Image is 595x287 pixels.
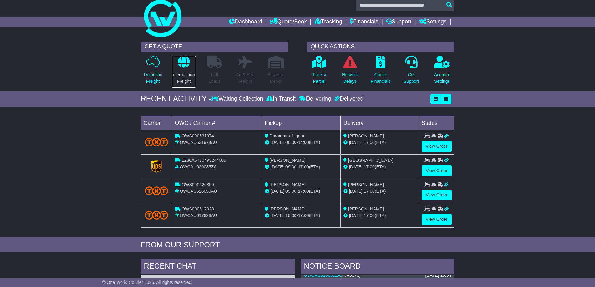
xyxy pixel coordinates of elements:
[144,72,162,85] p: Domestic Freight
[298,140,309,145] span: 14:00
[180,213,217,218] span: OWCAU617928AU
[386,17,411,27] a: Support
[343,139,416,146] div: (ETA)
[268,72,285,85] p: Air / Sea Depot
[229,17,262,27] a: Dashboard
[181,158,226,163] span: 1Z30A5730493244005
[265,96,297,102] div: In Transit
[422,214,452,225] a: View Order
[364,164,375,169] span: 17:00
[298,189,309,194] span: 17:00
[348,206,384,211] span: [PERSON_NAME]
[333,96,364,102] div: Delivered
[141,259,295,275] div: RECENT CHAT
[422,190,452,200] a: View Order
[307,42,454,52] div: QUICK ACTIONS
[340,116,419,130] td: Delivery
[181,182,214,187] span: OWS000626859
[181,206,214,211] span: OWS000617928
[301,259,454,275] div: NOTICE BOARD
[270,17,307,27] a: Quote/Book
[343,188,416,195] div: (ETA)
[141,94,211,103] div: RECENT ACTIVITY -
[364,140,375,145] span: 17:00
[419,17,447,27] a: Settings
[180,140,217,145] span: OWCAU631974AU
[265,188,338,195] div: - (ETA)
[364,213,375,218] span: 17:00
[315,17,342,27] a: Tracking
[145,211,168,219] img: TNT_Domestic.png
[298,164,309,169] span: 17:00
[343,212,416,219] div: (ETA)
[236,72,255,85] p: Air & Sea Freight
[342,273,359,278] span: INV5378
[343,164,416,170] div: (ETA)
[141,240,454,250] div: FROM OUR SUPPORT
[285,164,296,169] span: 09:00
[312,55,327,88] a: Track aParcel
[371,72,390,85] p: Check Financials
[350,17,378,27] a: Financials
[265,164,338,170] div: - (ETA)
[297,96,333,102] div: Delivering
[285,140,296,145] span: 06:00
[434,72,450,85] p: Account Settings
[404,72,419,85] p: Get Support
[419,116,454,130] td: Status
[349,189,363,194] span: [DATE]
[262,116,341,130] td: Pickup
[145,186,168,195] img: TNT_Domestic.png
[265,212,338,219] div: - (ETA)
[270,189,284,194] span: [DATE]
[434,55,450,88] a: AccountSettings
[348,133,384,138] span: [PERSON_NAME]
[349,213,363,218] span: [DATE]
[145,138,168,146] img: TNT_Domestic.png
[270,133,304,138] span: Paramount Liquor
[172,72,196,85] p: International Freight
[102,280,193,285] span: © One World Courier 2025. All rights reserved.
[141,42,288,52] div: GET A QUOTE
[298,213,309,218] span: 17:00
[348,158,394,163] span: [GEOGRAPHIC_DATA]
[270,206,305,211] span: [PERSON_NAME]
[285,189,296,194] span: 09:00
[370,55,391,88] a: CheckFinancials
[349,140,363,145] span: [DATE]
[364,189,375,194] span: 17:00
[180,164,216,169] span: OWCAU629035ZA
[143,55,162,88] a: DomesticFreight
[141,116,172,130] td: Carrier
[207,72,222,85] p: Full Loads
[180,189,217,194] span: OWCAU626859AU
[270,182,305,187] span: [PERSON_NAME]
[211,96,265,102] div: Waiting Collection
[312,72,326,85] p: Track a Parcel
[422,141,452,152] a: View Order
[172,116,262,130] td: OWC / Carrier #
[181,133,214,138] span: OWS000631974
[304,273,341,278] a: OWCAU629035ZA
[349,164,363,169] span: [DATE]
[270,140,284,145] span: [DATE]
[348,182,384,187] span: [PERSON_NAME]
[341,55,358,88] a: NetworkDelays
[403,55,419,88] a: GetSupport
[342,72,358,85] p: Network Delays
[285,213,296,218] span: 10:00
[270,158,305,163] span: [PERSON_NAME]
[270,164,284,169] span: [DATE]
[171,55,196,88] a: InternationalFreight
[270,213,284,218] span: [DATE]
[422,165,452,176] a: View Order
[265,139,338,146] div: - (ETA)
[151,160,162,173] img: GetCarrierServiceLogo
